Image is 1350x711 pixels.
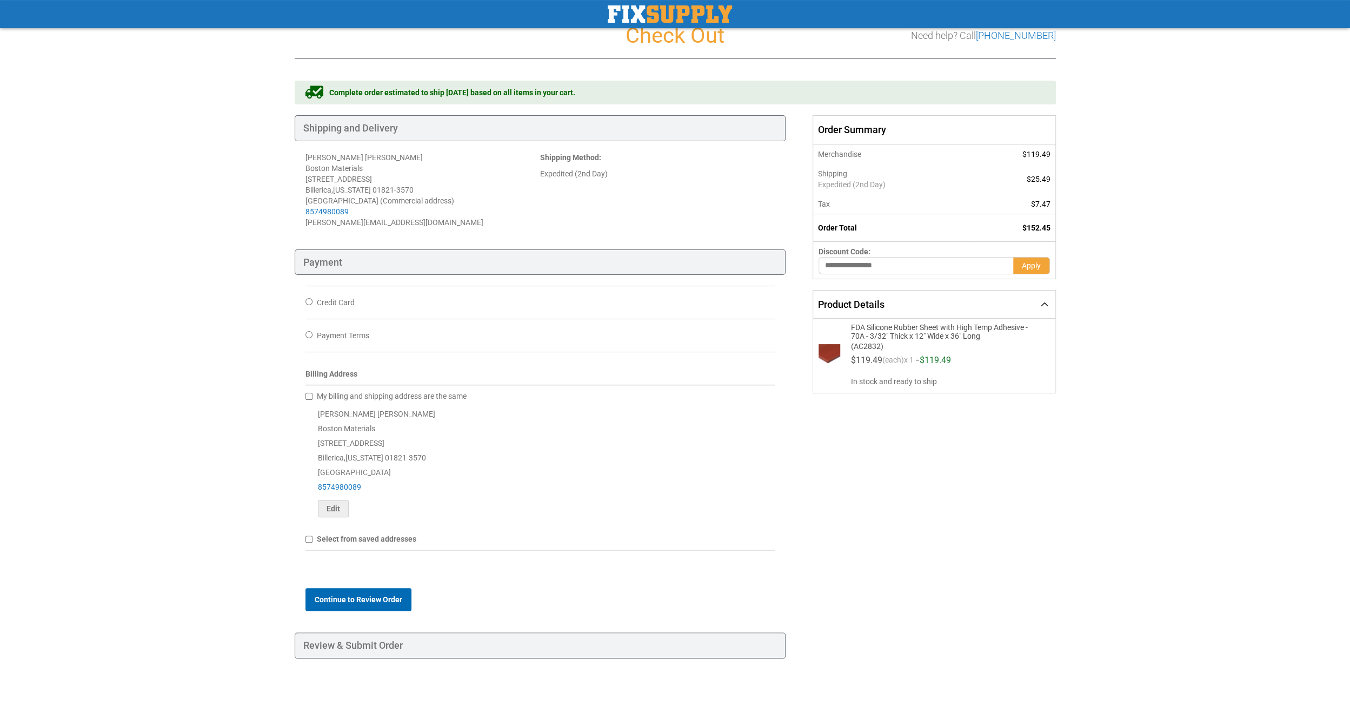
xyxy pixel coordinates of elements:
span: $119.49 [851,355,882,365]
h1: Check Out [295,24,1056,48]
span: Payment Terms [317,331,369,340]
span: Edit [327,504,340,513]
div: Shipping and Delivery [295,115,786,141]
span: (AC2832) [851,340,1033,351]
span: [US_STATE] [333,186,371,194]
img: Fix Industrial Supply [608,5,732,23]
span: Order Summary [813,115,1055,144]
button: Edit [318,500,349,517]
span: $152.45 [1022,223,1050,232]
span: [US_STATE] [345,453,383,462]
h3: Need help? Call [911,30,1056,41]
th: Tax [813,194,975,214]
span: In stock and ready to ship [851,376,1046,387]
div: [PERSON_NAME] [PERSON_NAME] Boston Materials [STREET_ADDRESS] Billerica , 01821-3570 [GEOGRAPHIC_... [305,407,775,517]
a: 8574980089 [318,483,361,491]
span: $7.47 [1031,200,1050,208]
th: Merchandise [813,144,975,164]
span: (each) [882,356,904,369]
strong: Order Total [818,223,857,232]
span: [PERSON_NAME][EMAIL_ADDRESS][DOMAIN_NAME] [305,218,483,227]
span: Apply [1022,261,1041,270]
span: $119.49 [1022,150,1050,159]
div: Expedited (2nd Day) [540,168,775,179]
span: My billing and shipping address are the same [317,392,467,400]
span: Shipping [818,169,847,178]
span: Product Details [818,299,885,310]
strong: : [540,153,601,162]
span: Shipping Method [540,153,599,162]
a: 8574980089 [305,207,349,216]
address: [PERSON_NAME] [PERSON_NAME] Boston Materials [STREET_ADDRESS] Billerica , 01821-3570 [GEOGRAPHIC_... [305,152,540,228]
img: FDA Silicone Rubber Sheet with High Temp Adhesive - 70A - 3/32" Thick x 12" Wide x 36" Long [819,344,840,366]
a: store logo [608,5,732,23]
a: [PHONE_NUMBER] [976,30,1056,41]
div: Payment [295,249,786,275]
span: Select from saved addresses [317,535,416,543]
span: x 1 = [904,356,920,369]
div: Billing Address [305,368,775,385]
button: Continue to Review Order [305,588,411,611]
span: FDA Silicone Rubber Sheet with High Temp Adhesive - 70A - 3/32" Thick x 12" Wide x 36" Long [851,323,1033,340]
div: Review & Submit Order [295,633,786,659]
span: Expedited (2nd Day) [818,179,969,190]
span: $25.49 [1027,175,1050,183]
span: $119.49 [920,355,951,365]
span: Continue to Review Order [315,595,402,604]
button: Apply [1013,257,1050,274]
span: Credit Card [317,298,355,307]
span: Discount Code: [819,247,870,256]
span: Complete order estimated to ship [DATE] based on all items in your cart. [329,87,575,98]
